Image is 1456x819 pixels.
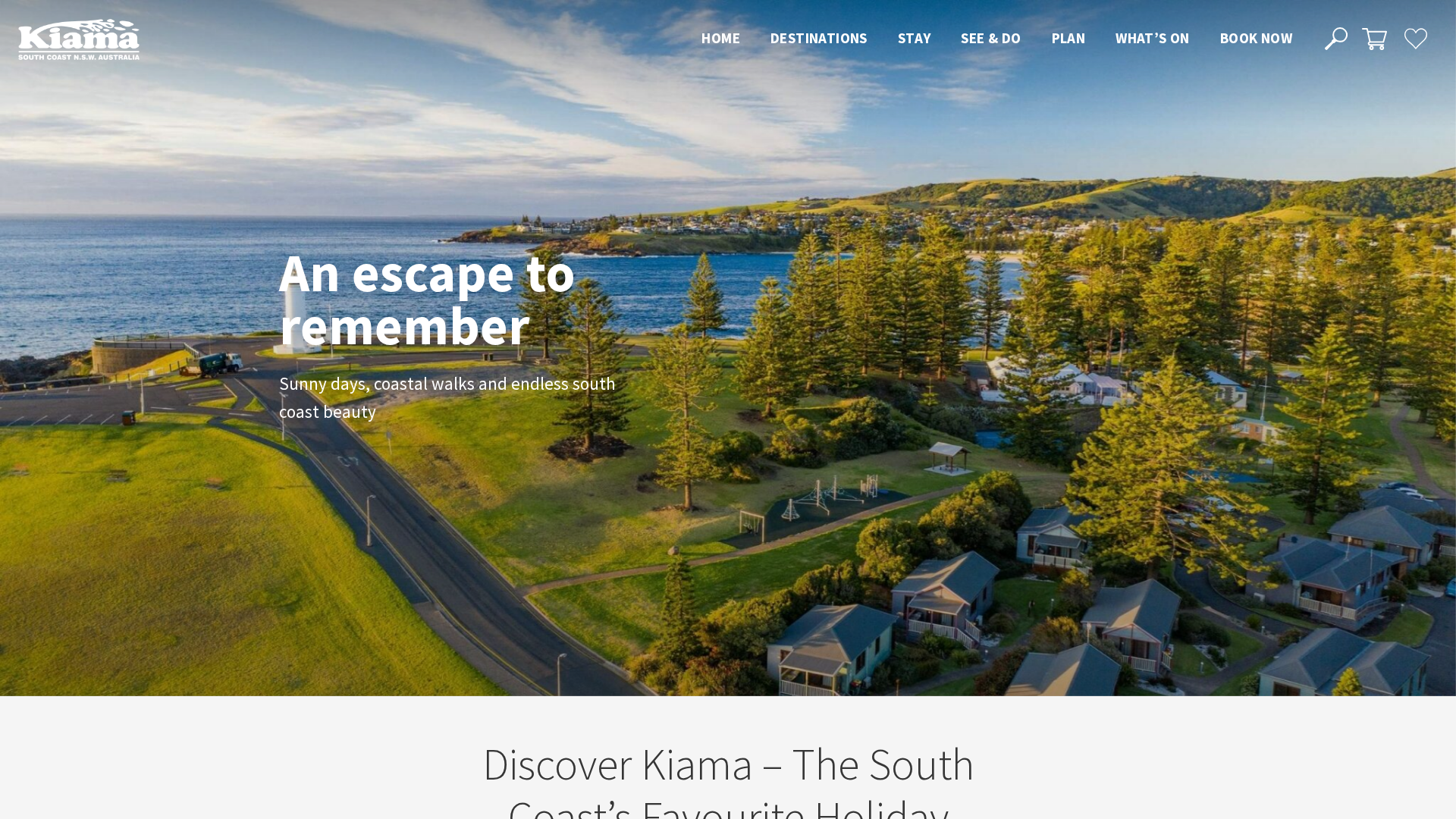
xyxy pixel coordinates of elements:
[279,246,696,352] h1: An escape to remember
[1052,29,1086,47] span: Plan
[1116,29,1190,47] span: What’s On
[279,370,620,426] p: Sunny days, coastal walks and endless south coast beauty
[898,29,931,47] span: Stay
[686,27,1307,52] nav: Main Menu
[18,18,140,60] img: Kiama Logo
[701,29,740,47] span: Home
[770,29,868,47] span: Destinations
[961,29,1021,47] span: See & Do
[1220,29,1292,47] span: Book now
